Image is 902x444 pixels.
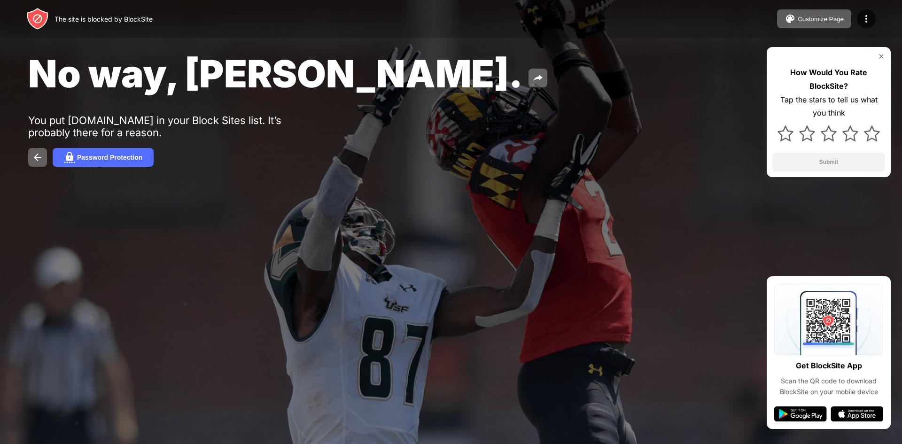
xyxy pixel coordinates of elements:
[77,154,142,161] div: Password Protection
[53,148,154,167] button: Password Protection
[878,53,885,60] img: rate-us-close.svg
[831,406,883,421] img: app-store.svg
[842,125,858,141] img: star.svg
[774,284,883,355] img: qrcode.svg
[821,125,837,141] img: star.svg
[774,406,827,421] img: google-play.svg
[772,93,885,120] div: Tap the stars to tell us what you think
[861,13,872,24] img: menu-icon.svg
[864,125,880,141] img: star.svg
[32,152,43,163] img: back.svg
[64,152,75,163] img: password.svg
[772,153,885,171] button: Submit
[778,125,793,141] img: star.svg
[785,13,796,24] img: pallet.svg
[26,8,49,30] img: header-logo.svg
[28,114,319,139] div: You put [DOMAIN_NAME] in your Block Sites list. It’s probably there for a reason.
[772,66,885,93] div: How Would You Rate BlockSite?
[532,72,544,84] img: share.svg
[28,51,523,96] span: No way, [PERSON_NAME].
[799,125,815,141] img: star.svg
[796,359,862,373] div: Get BlockSite App
[798,16,844,23] div: Customize Page
[777,9,851,28] button: Customize Page
[54,15,153,23] div: The site is blocked by BlockSite
[774,376,883,397] div: Scan the QR code to download BlockSite on your mobile device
